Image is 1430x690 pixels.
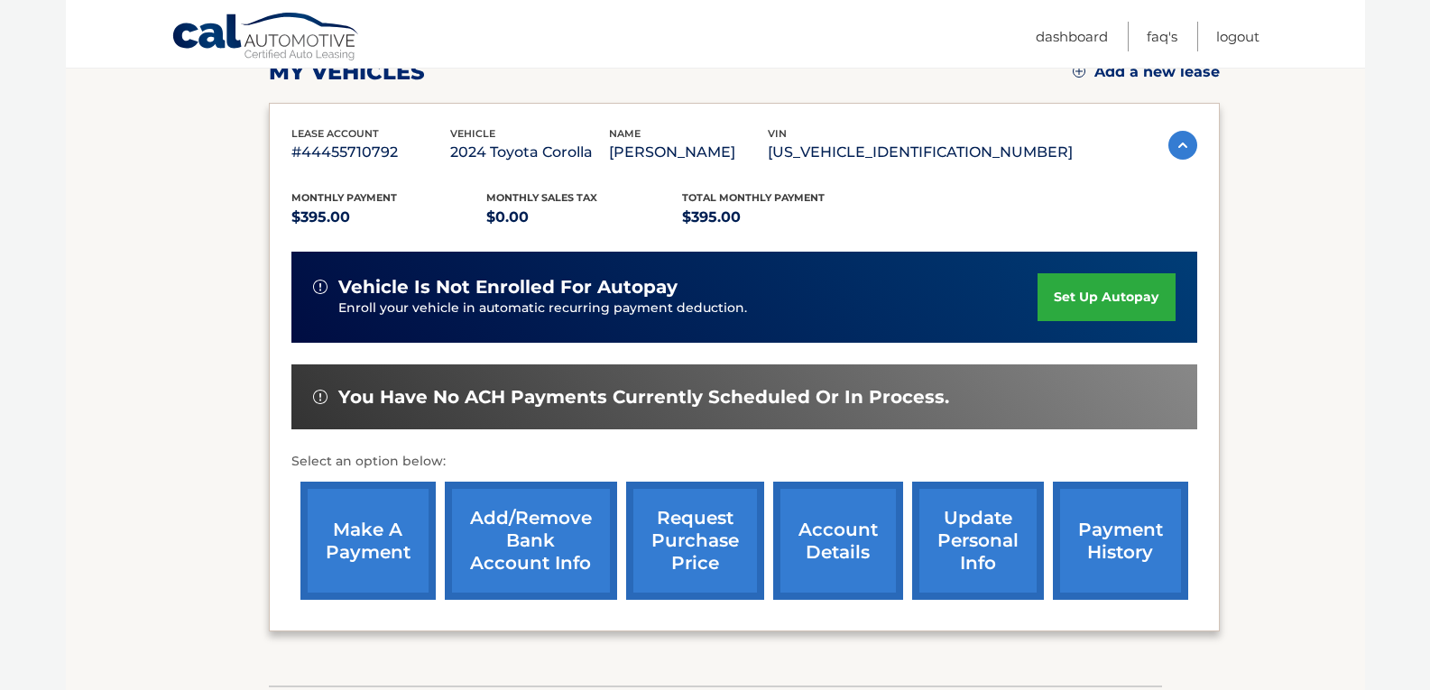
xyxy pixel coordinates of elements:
span: Total Monthly Payment [682,191,825,204]
p: Select an option below: [291,451,1197,473]
p: $0.00 [486,205,682,230]
a: FAQ's [1147,22,1177,51]
img: add.svg [1073,65,1085,78]
a: make a payment [300,482,436,600]
span: vehicle is not enrolled for autopay [338,276,678,299]
a: update personal info [912,482,1044,600]
p: 2024 Toyota Corolla [450,140,609,165]
span: Monthly sales Tax [486,191,597,204]
img: alert-white.svg [313,390,328,404]
p: $395.00 [682,205,878,230]
p: [US_VEHICLE_IDENTIFICATION_NUMBER] [768,140,1073,165]
a: Cal Automotive [171,12,361,64]
a: Add/Remove bank account info [445,482,617,600]
p: #44455710792 [291,140,450,165]
a: Dashboard [1036,22,1108,51]
span: name [609,127,641,140]
a: request purchase price [626,482,764,600]
a: account details [773,482,903,600]
p: [PERSON_NAME] [609,140,768,165]
img: accordion-active.svg [1168,131,1197,160]
a: payment history [1053,482,1188,600]
img: alert-white.svg [313,280,328,294]
span: You have no ACH payments currently scheduled or in process. [338,386,949,409]
p: Enroll your vehicle in automatic recurring payment deduction. [338,299,1038,318]
h2: my vehicles [269,59,425,86]
span: vehicle [450,127,495,140]
span: vin [768,127,787,140]
span: lease account [291,127,379,140]
span: Monthly Payment [291,191,397,204]
a: set up autopay [1038,273,1175,321]
a: Add a new lease [1073,63,1220,81]
p: $395.00 [291,205,487,230]
a: Logout [1216,22,1259,51]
